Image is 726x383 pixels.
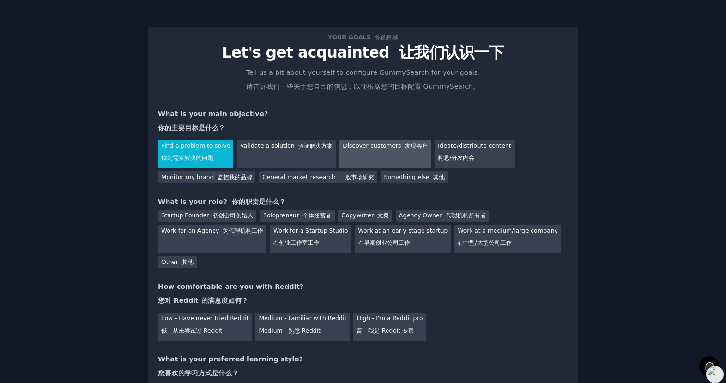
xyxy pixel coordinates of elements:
[158,369,239,377] font: 您喜欢的学习方式是什么？
[302,212,331,219] font: 个体经营者
[158,140,233,168] div: Find a problem to solve
[270,225,351,253] div: Work for a Startup Studio
[182,259,194,265] font: 其他
[223,227,263,234] font: 为代理机构工作
[339,174,374,180] font: 一般市场研究
[158,124,225,132] font: 你的主要目标是什么？
[327,32,399,42] span: Your goals
[158,197,568,207] div: What is your role?
[259,327,320,334] font: Medium - 熟悉 Reddit
[232,198,286,205] font: 你的职责是什么？
[399,44,504,61] font: 让我们认识一下
[237,140,336,168] div: Validate a solution
[158,354,568,382] div: What is your preferred learning style?
[377,212,389,219] font: 文案
[381,171,448,183] div: Something else
[260,210,335,222] div: Solopreneur
[158,210,256,222] div: Startup Founder
[158,282,568,310] div: How comfortable are you with Reddit?
[213,212,253,219] font: 初创公司创始人
[454,225,561,253] div: Work at a medium/large company
[273,239,319,246] font: 在创业工作室工作
[435,140,514,168] div: Ideate/distribute content
[438,155,474,161] font: 构思/分发内容
[405,143,428,149] font: 发现客户
[353,313,426,341] div: High - I'm a Reddit pro
[246,83,480,90] font: 请告诉我们一些关于您自己的信息，以便根据您的目标配置 GummySearch。
[158,109,568,137] div: What is your main objective?
[158,225,266,253] div: Work for an Agency
[161,155,213,161] font: 找到需要解决的问题
[298,143,333,149] font: 验证解决方案
[375,34,398,41] font: 你的目标
[158,297,248,304] font: 您对 Reddit 的满意度如何？
[357,327,414,334] font: 高 - 我是 Reddit 专家
[242,68,484,96] p: Tell us a bit about yourself to configure GummySearch for your goals.
[158,313,252,341] div: Low - Have never tried Reddit
[255,313,350,341] div: Medium - Familiar with Reddit
[158,44,568,61] p: Let's get acquainted
[161,327,222,334] font: 低 - 从未尝试过 Reddit
[433,174,445,180] font: 其他
[339,140,431,168] div: Discover customers
[355,225,451,253] div: Work at an early stage startup
[358,239,410,246] font: 在早期创业公司工作
[458,239,511,246] font: 在中型/大型公司工作
[396,210,489,222] div: Agency Owner
[158,171,255,183] div: Monitor my brand
[259,171,377,183] div: General market research
[446,212,486,219] font: 代理机构所有者
[218,174,252,180] font: 监控我的品牌
[158,256,197,268] div: Other
[338,210,392,222] div: Copywriter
